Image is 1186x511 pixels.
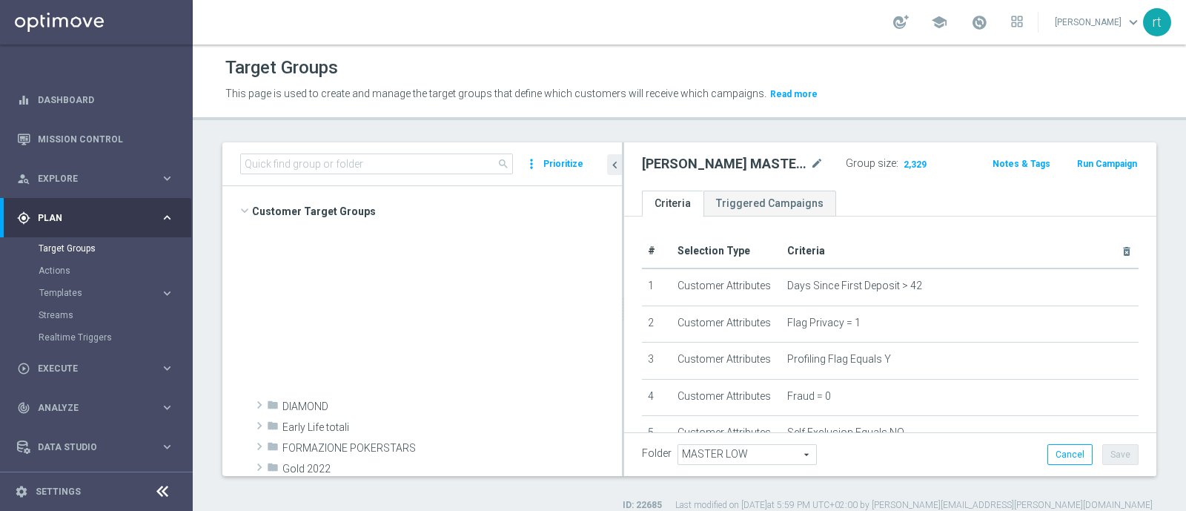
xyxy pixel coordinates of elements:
[39,289,145,297] span: Templates
[787,280,922,292] span: Days Since First Deposit > 42
[36,487,81,496] a: Settings
[225,57,338,79] h1: Target Groups
[38,467,155,506] a: Optibot
[17,211,160,225] div: Plan
[991,156,1052,172] button: Notes & Tags
[642,447,672,460] label: Folder
[38,403,160,412] span: Analyze
[16,173,175,185] div: person_search Explore keyboard_arrow_right
[642,191,703,217] a: Criteria
[38,119,174,159] a: Mission Control
[1076,156,1139,172] button: Run Campaign
[38,214,160,222] span: Plan
[787,353,891,366] span: Profiling Flag Equals Y
[846,157,896,170] label: Group size
[541,154,586,174] button: Prioritize
[225,88,766,99] span: This page is used to create and manage the target groups that define which customers will receive...
[642,234,672,268] th: #
[160,211,174,225] i: keyboard_arrow_right
[672,416,781,453] td: Customer Attributes
[38,364,160,373] span: Execute
[787,390,831,403] span: Fraud = 0
[497,158,509,170] span: search
[17,362,160,375] div: Execute
[160,400,174,415] i: keyboard_arrow_right
[39,287,175,299] button: Templates keyboard_arrow_right
[160,361,174,375] i: keyboard_arrow_right
[703,191,836,217] a: Triggered Campaigns
[267,461,279,478] i: folder
[38,80,174,119] a: Dashboard
[39,304,191,326] div: Streams
[672,268,781,306] td: Customer Attributes
[672,379,781,416] td: Customer Attributes
[240,154,513,174] input: Quick find group or folder
[282,400,622,413] span: DIAMOND
[282,421,622,434] span: Early Life totali
[160,171,174,185] i: keyboard_arrow_right
[39,237,191,260] div: Target Groups
[672,343,781,380] td: Customer Attributes
[16,441,175,453] button: Data Studio keyboard_arrow_right
[1121,245,1133,257] i: delete_forever
[39,265,154,277] a: Actions
[642,306,672,343] td: 2
[607,154,622,175] button: chevron_left
[787,317,861,329] span: Flag Privacy = 1
[1053,11,1143,33] a: [PERSON_NAME]keyboard_arrow_down
[642,343,672,380] td: 3
[16,94,175,106] div: equalizer Dashboard
[17,467,174,506] div: Optibot
[17,211,30,225] i: gps_fixed
[39,332,154,343] a: Realtime Triggers
[642,379,672,416] td: 4
[160,286,174,300] i: keyboard_arrow_right
[769,86,819,102] button: Read more
[17,80,174,119] div: Dashboard
[267,441,279,458] i: folder
[282,442,622,455] span: FORMAZIONE POKERSTARS
[787,245,825,257] span: Criteria
[16,212,175,224] button: gps_fixed Plan keyboard_arrow_right
[17,172,30,185] i: person_search
[16,363,175,375] button: play_circle_outline Execute keyboard_arrow_right
[15,485,28,498] i: settings
[787,426,904,439] span: Self Exclusion Equals NO
[39,326,191,349] div: Realtime Triggers
[1102,444,1139,465] button: Save
[39,289,160,297] div: Templates
[252,201,622,222] span: Customer Target Groups
[896,157,898,170] label: :
[267,399,279,416] i: folder
[608,158,622,172] i: chevron_left
[16,133,175,145] button: Mission Control
[642,268,672,306] td: 1
[39,309,154,321] a: Streams
[17,119,174,159] div: Mission Control
[17,93,30,107] i: equalizer
[17,362,30,375] i: play_circle_outline
[902,159,928,173] span: 2,329
[38,443,160,452] span: Data Studio
[17,441,160,454] div: Data Studio
[642,155,807,173] h2: [PERSON_NAME] MASTER LOW
[931,14,947,30] span: school
[1125,14,1142,30] span: keyboard_arrow_down
[672,234,781,268] th: Selection Type
[39,243,154,254] a: Target Groups
[1047,444,1093,465] button: Cancel
[17,172,160,185] div: Explore
[160,440,174,454] i: keyboard_arrow_right
[17,401,30,415] i: track_changes
[282,463,622,475] span: Gold 2022
[672,306,781,343] td: Customer Attributes
[16,402,175,414] button: track_changes Analyze keyboard_arrow_right
[38,174,160,183] span: Explore
[17,401,160,415] div: Analyze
